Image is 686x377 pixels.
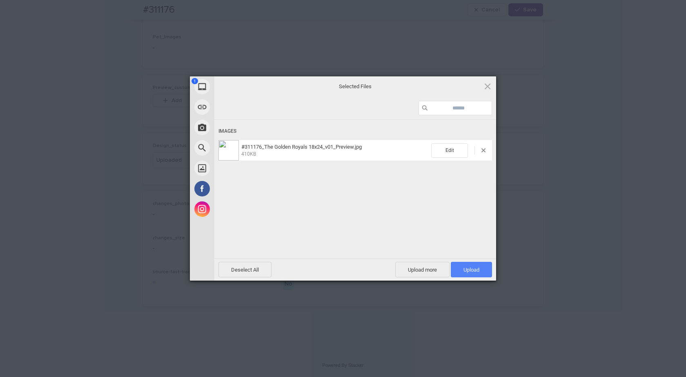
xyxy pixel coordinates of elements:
[192,78,198,84] span: 1
[190,178,288,199] div: Facebook
[190,158,288,178] div: Unsplash
[190,117,288,138] div: Take Photo
[190,97,288,117] div: Link (URL)
[483,82,492,91] span: Click here or hit ESC to close picker
[239,144,431,157] span: #311176_The Golden Royals 18x24_v01_Preview.jpg
[395,262,450,277] span: Upload more
[241,151,256,157] span: 410KB
[218,262,272,277] span: Deselect All
[431,143,468,158] span: Edit
[190,138,288,158] div: Web Search
[218,140,239,161] img: 9e072d7f-4683-40ff-935d-ce5bacbbf0c9
[241,144,362,150] span: #311176_The Golden Royals 18x24_v01_Preview.jpg
[463,267,479,273] span: Upload
[190,199,288,219] div: Instagram
[218,124,492,139] div: Images
[190,76,288,97] div: My Device
[274,83,437,90] span: Selected Files
[451,262,492,277] span: Upload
